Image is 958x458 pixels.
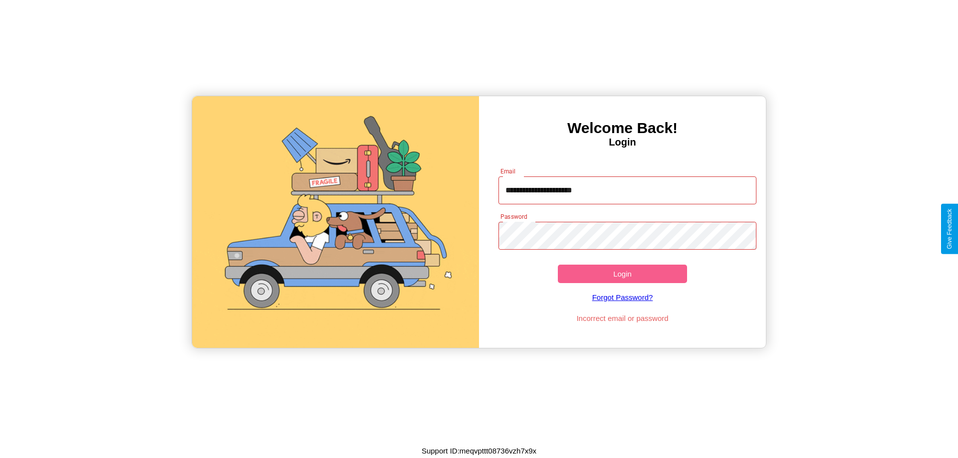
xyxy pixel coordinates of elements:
button: Login [558,265,687,283]
h3: Welcome Back! [479,120,766,137]
label: Email [500,167,516,175]
img: gif [192,96,479,348]
p: Incorrect email or password [493,311,752,325]
label: Password [500,212,527,221]
p: Support ID: meqvpttt08736vzh7x9x [422,444,536,458]
h4: Login [479,137,766,148]
a: Forgot Password? [493,283,752,311]
div: Give Feedback [946,209,953,249]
